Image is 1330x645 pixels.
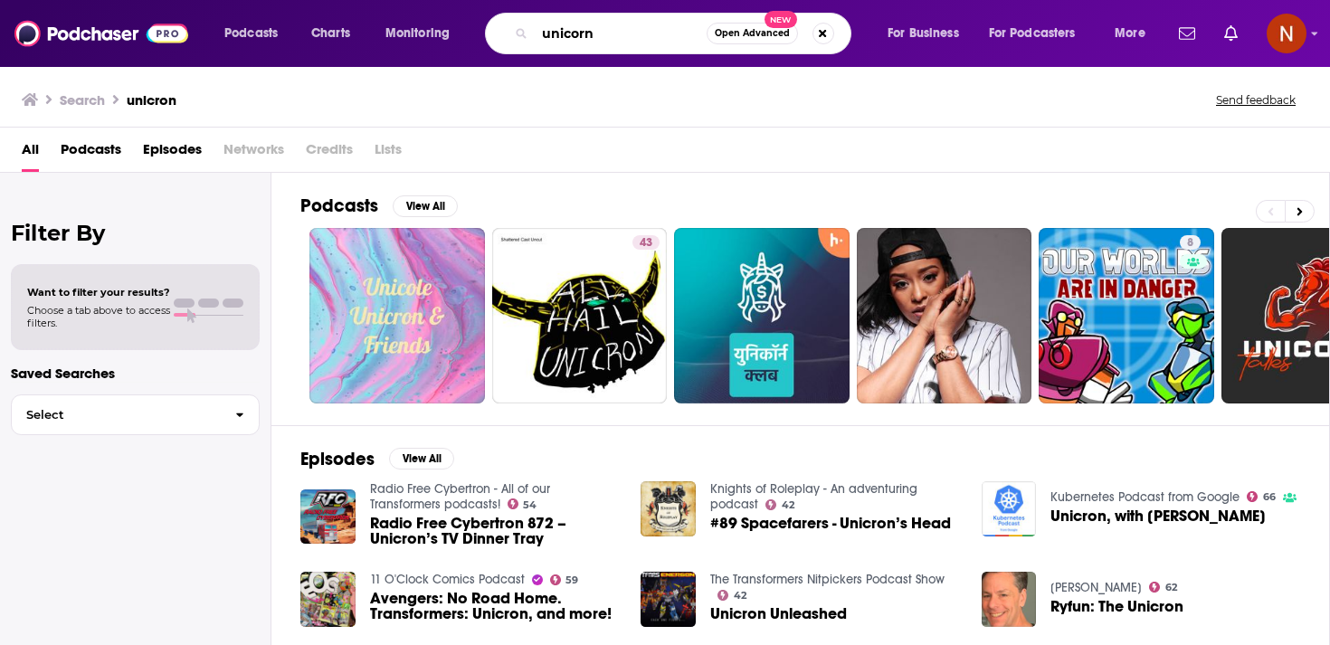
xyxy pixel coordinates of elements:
[60,91,105,109] h3: Search
[27,304,170,329] span: Choose a tab above to access filters.
[375,135,402,172] span: Lists
[1211,92,1301,108] button: Send feedback
[300,489,356,545] img: Radio Free Cybertron 872 – Unicron’s TV Dinner Tray
[565,576,578,584] span: 59
[1180,235,1201,250] a: 8
[300,194,458,217] a: PodcastsView All
[1149,582,1177,593] a: 62
[535,19,707,48] input: Search podcasts, credits, & more...
[1050,599,1183,614] a: Ryfun: The Unicron
[707,23,798,44] button: Open AdvancedNew
[389,448,454,470] button: View All
[523,501,537,509] span: 54
[127,91,176,109] h3: unicron
[1050,489,1240,505] a: Kubernetes Podcast from Google
[223,135,284,172] span: Networks
[640,234,652,252] span: 43
[888,21,959,46] span: For Business
[641,481,696,536] img: #89 Spacefarers - Unicron’s Head
[212,19,301,48] button: open menu
[982,481,1037,536] img: Unicron, with Daniel Megyesi
[715,29,790,38] span: Open Advanced
[11,365,260,382] p: Saved Searches
[27,286,170,299] span: Want to filter your results?
[977,19,1102,48] button: open menu
[373,19,473,48] button: open menu
[300,194,378,217] h2: Podcasts
[982,572,1037,627] img: Ryfun: The Unicron
[508,498,537,509] a: 54
[1115,21,1145,46] span: More
[1102,19,1168,48] button: open menu
[300,448,375,470] h2: Episodes
[306,135,353,172] span: Credits
[710,606,847,621] a: Unicron Unleashed
[1267,14,1306,53] img: User Profile
[1187,234,1193,252] span: 8
[14,16,188,51] img: Podchaser - Follow, Share and Rate Podcasts
[710,572,945,587] a: The Transformers Nitpickers Podcast Show
[1172,18,1202,49] a: Show notifications dropdown
[370,481,550,512] a: Radio Free Cybertron - All of our Transformers podcasts!
[224,21,278,46] span: Podcasts
[632,235,660,250] a: 43
[641,572,696,627] img: Unicron Unleashed
[385,21,450,46] span: Monitoring
[989,21,1076,46] span: For Podcasters
[492,228,668,403] a: 43
[1267,14,1306,53] button: Show profile menu
[1263,493,1276,501] span: 66
[370,516,620,546] a: Radio Free Cybertron 872 – Unicron’s TV Dinner Tray
[1050,580,1142,595] a: Scott Ryfun
[782,501,794,509] span: 42
[875,19,982,48] button: open menu
[11,220,260,246] h2: Filter By
[370,572,525,587] a: 11 O'Clock Comics Podcast
[1050,508,1266,524] span: Unicron, with [PERSON_NAME]
[1050,508,1266,524] a: Unicron, with Daniel Megyesi
[1217,18,1245,49] a: Show notifications dropdown
[717,590,746,601] a: 42
[61,135,121,172] a: Podcasts
[1039,228,1214,403] a: 8
[734,592,746,600] span: 42
[1247,491,1276,502] a: 66
[502,13,869,54] div: Search podcasts, credits, & more...
[765,11,797,28] span: New
[300,448,454,470] a: EpisodesView All
[1165,583,1177,592] span: 62
[12,409,221,421] span: Select
[1267,14,1306,53] span: Logged in as AdelNBM
[11,394,260,435] button: Select
[765,499,794,510] a: 42
[393,195,458,217] button: View All
[143,135,202,172] a: Episodes
[370,591,620,621] a: Avengers: No Road Home. Transformers: Unicron, and more!
[299,19,361,48] a: Charts
[710,481,917,512] a: Knights of Roleplay - An adventuring podcast
[22,135,39,172] a: All
[311,21,350,46] span: Charts
[710,516,951,531] a: #89 Spacefarers - Unicron’s Head
[550,574,579,585] a: 59
[300,572,356,627] img: Avengers: No Road Home. Transformers: Unicron, and more!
